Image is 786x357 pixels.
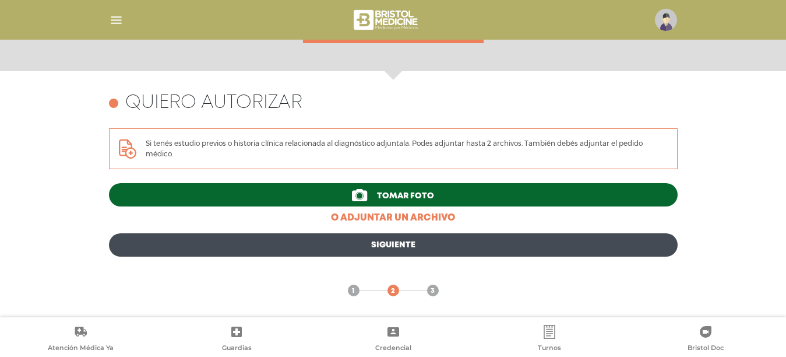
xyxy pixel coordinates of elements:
[391,286,395,296] span: 2
[109,233,678,257] a: Siguiente
[222,344,252,354] span: Guardias
[2,325,158,355] a: Atención Médica Ya
[431,286,435,296] span: 3
[109,183,678,206] a: Tomar foto
[158,325,315,355] a: Guardias
[109,211,678,225] a: o adjuntar un archivo
[377,192,434,200] span: Tomar foto
[348,285,359,296] a: 1
[655,9,677,31] img: profile-placeholder.svg
[352,286,355,296] span: 1
[48,344,114,354] span: Atención Médica Ya
[375,344,411,354] span: Credencial
[538,344,561,354] span: Turnos
[146,138,668,159] p: Si tenés estudio previos o historia clínica relacionada al diagnóstico adjuntala. Podes adjuntar ...
[387,285,399,296] a: 2
[109,13,124,27] img: Cober_menu-lines-white.svg
[125,92,302,114] h4: Quiero autorizar
[352,6,421,34] img: bristol-medicine-blanco.png
[628,325,784,355] a: Bristol Doc
[471,325,628,355] a: Turnos
[427,285,439,296] a: 3
[315,325,471,355] a: Credencial
[688,344,724,354] span: Bristol Doc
